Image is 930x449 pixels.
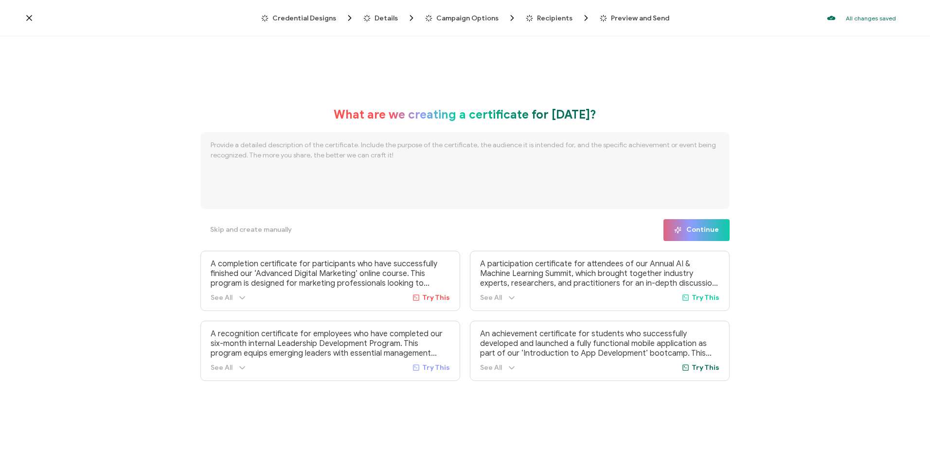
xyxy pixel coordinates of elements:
[526,13,591,23] span: Recipients
[674,226,719,234] span: Continue
[600,15,669,22] span: Preview and Send
[375,15,398,22] span: Details
[210,226,292,233] span: Skip and create manually
[480,363,502,372] span: See All
[272,15,336,22] span: Credential Designs
[211,329,450,358] p: A recognition certificate for employees who have completed our six-month internal Leadership Deve...
[363,13,416,23] span: Details
[211,294,232,302] span: See All
[692,363,719,372] span: Try This
[480,294,502,302] span: See All
[663,219,730,241] button: Continue
[261,13,355,23] span: Credential Designs
[200,219,302,241] button: Skip and create manually
[881,402,930,449] iframe: Chat Widget
[846,15,896,22] p: All changes saved
[422,294,450,302] span: Try This
[692,294,719,302] span: Try This
[261,13,669,23] div: Breadcrumb
[436,15,499,22] span: Campaign Options
[611,15,669,22] span: Preview and Send
[537,15,572,22] span: Recipients
[422,363,450,372] span: Try This
[480,329,719,358] p: An achievement certificate for students who successfully developed and launched a fully functiona...
[480,259,719,288] p: A participation certificate for attendees of our Annual AI & Machine Learning Summit, which broug...
[211,259,450,288] p: A completion certificate for participants who have successfully finished our ‘Advanced Digital Ma...
[334,107,596,122] h1: What are we creating a certificate for [DATE]?
[211,363,232,372] span: See All
[425,13,517,23] span: Campaign Options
